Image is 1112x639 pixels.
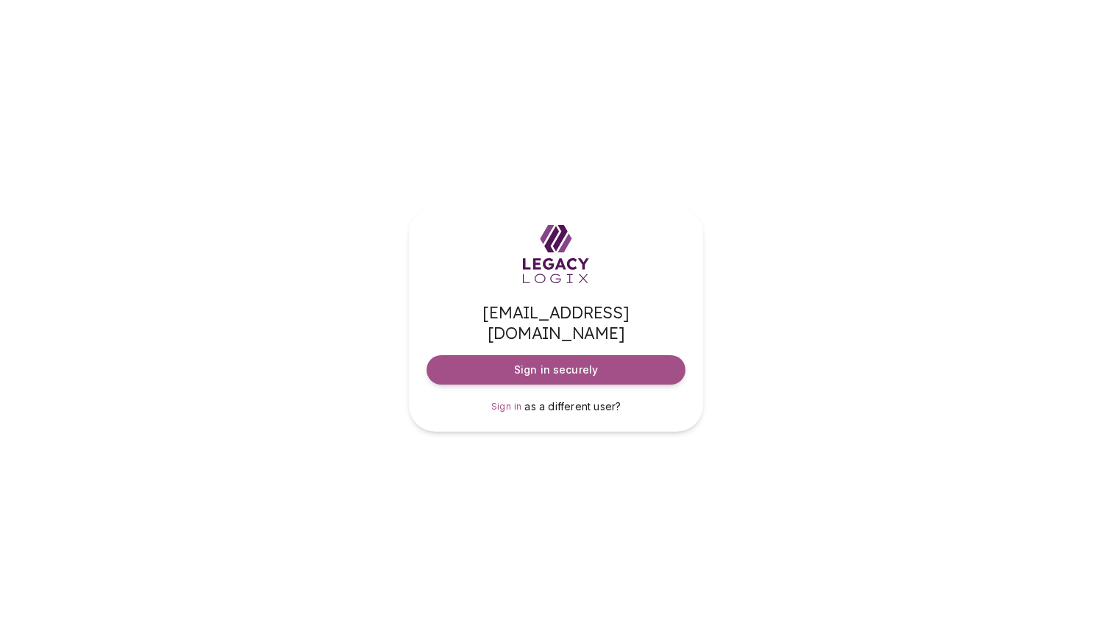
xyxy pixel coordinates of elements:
[427,302,685,343] span: [EMAIL_ADDRESS][DOMAIN_NAME]
[514,363,598,377] span: Sign in securely
[524,400,621,413] span: as a different user?
[491,401,522,412] span: Sign in
[427,355,685,385] button: Sign in securely
[491,399,522,414] a: Sign in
